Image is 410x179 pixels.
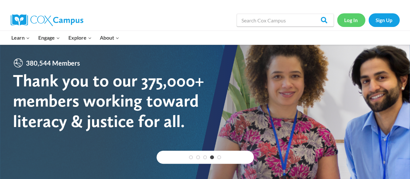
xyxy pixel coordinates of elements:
[96,31,123,45] button: Child menu of About
[203,155,207,159] a: 3
[23,58,83,68] span: 380,544 Members
[13,70,205,131] div: Thank you to our 375,000+ members working toward literacy & justice for all.
[337,13,400,27] nav: Secondary Navigation
[337,13,365,27] a: Log In
[196,155,200,159] a: 2
[11,14,83,26] img: Cox Campus
[64,31,96,45] button: Child menu of Explore
[369,13,400,27] a: Sign Up
[7,31,34,45] button: Child menu of Learn
[217,155,221,159] a: 5
[237,14,334,27] input: Search Cox Campus
[7,31,123,45] nav: Primary Navigation
[210,155,214,159] a: 4
[34,31,64,45] button: Child menu of Engage
[189,155,193,159] a: 1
